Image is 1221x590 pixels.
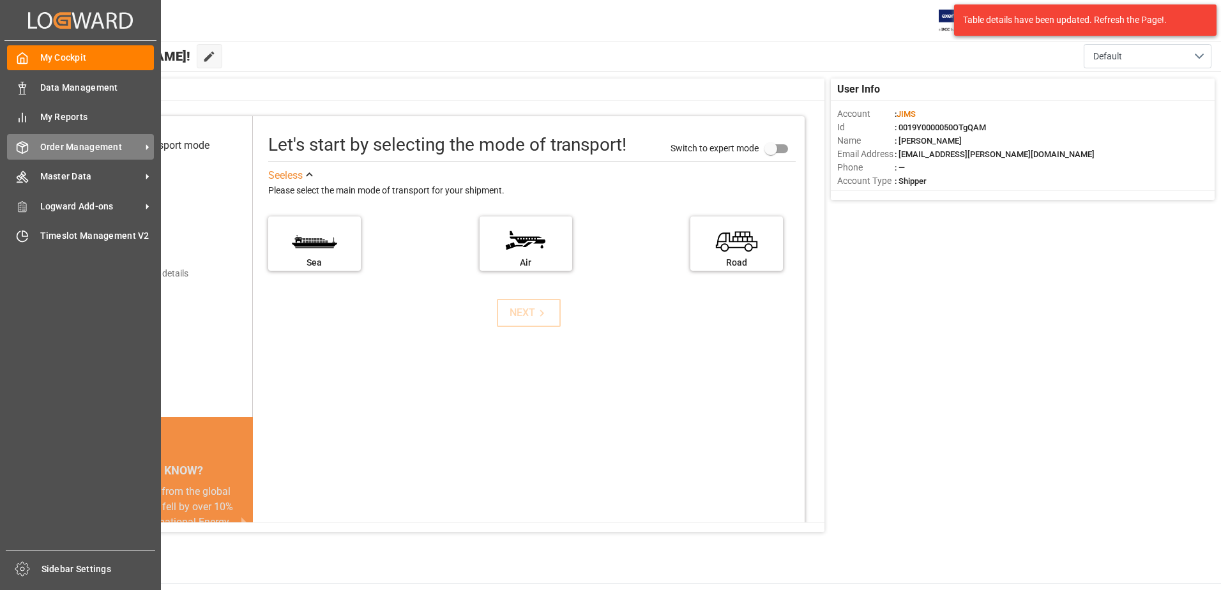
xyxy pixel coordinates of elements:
span: Default [1093,50,1122,63]
span: My Cockpit [40,51,155,64]
span: Data Management [40,81,155,95]
div: Let's start by selecting the mode of transport! [268,132,626,158]
span: : [EMAIL_ADDRESS][PERSON_NAME][DOMAIN_NAME] [895,149,1095,159]
span: JIMS [897,109,916,119]
span: Email Address [837,147,895,161]
div: See less [268,168,303,183]
span: Timeslot Management V2 [40,229,155,243]
span: : Shipper [895,176,927,186]
span: : [PERSON_NAME] [895,136,962,146]
span: : [895,109,916,119]
a: My Cockpit [7,45,154,70]
span: Switch to expert mode [671,142,759,153]
span: : — [895,163,905,172]
div: Add shipping details [109,267,188,280]
div: Please select the main mode of transport for your shipment. [268,183,796,199]
div: NEXT [510,305,549,321]
span: Account Type [837,174,895,188]
span: Id [837,121,895,134]
button: open menu [1084,44,1211,68]
span: Sidebar Settings [42,563,156,576]
div: Table details have been updated. Refresh the Page!. [963,13,1198,27]
img: Exertis%20JAM%20-%20Email%20Logo.jpg_1722504956.jpg [939,10,983,32]
button: next slide / item [235,484,253,561]
span: User Info [837,82,880,97]
a: Data Management [7,75,154,100]
span: Hello [PERSON_NAME]! [53,44,190,68]
span: : 0019Y0000050OTgQAM [895,123,986,132]
div: Road [697,256,777,269]
span: Master Data [40,170,141,183]
a: Timeslot Management V2 [7,223,154,248]
span: Logward Add-ons [40,200,141,213]
span: Order Management [40,140,141,154]
span: My Reports [40,110,155,124]
button: NEXT [497,299,561,327]
div: Air [486,256,566,269]
span: Phone [837,161,895,174]
div: Sea [275,256,354,269]
span: Account [837,107,895,121]
span: Name [837,134,895,147]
